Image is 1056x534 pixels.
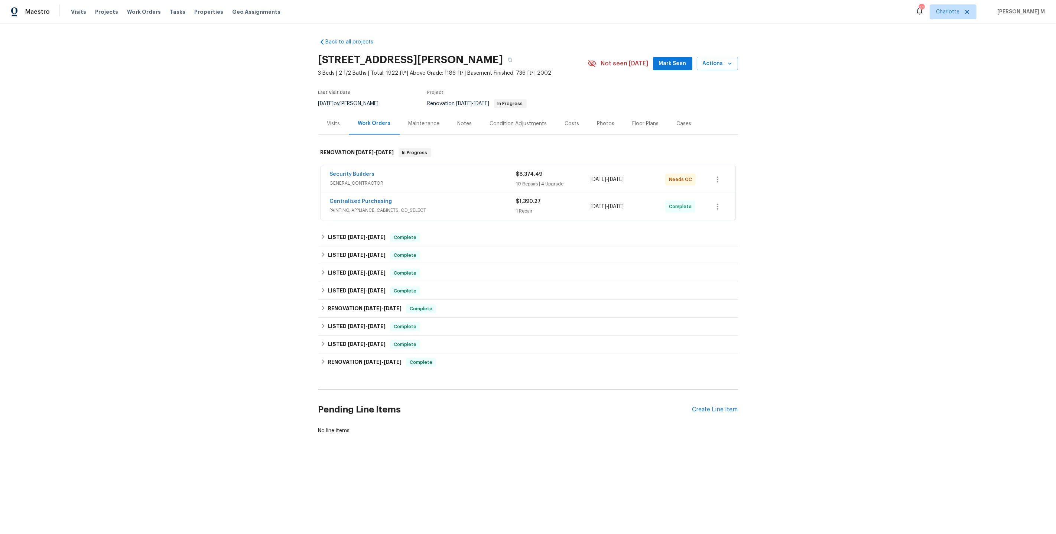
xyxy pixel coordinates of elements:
[328,233,386,242] h6: LISTED
[232,8,280,16] span: Geo Assignments
[368,342,386,347] span: [DATE]
[348,234,365,240] span: [DATE]
[692,406,738,413] div: Create Line Item
[368,324,386,329] span: [DATE]
[348,342,365,347] span: [DATE]
[356,150,394,155] span: -
[368,234,386,240] span: [DATE]
[25,8,50,16] span: Maestro
[591,203,624,210] span: -
[71,8,86,16] span: Visits
[608,204,624,209] span: [DATE]
[703,59,732,68] span: Actions
[348,288,386,293] span: -
[368,288,386,293] span: [DATE]
[601,60,649,67] span: Not seen [DATE]
[399,149,430,156] span: In Progress
[936,8,959,16] span: Charlotte
[328,340,386,349] h6: LISTED
[356,150,374,155] span: [DATE]
[348,252,386,258] span: -
[348,252,365,258] span: [DATE]
[348,270,365,275] span: [DATE]
[348,234,386,240] span: -
[591,176,624,183] span: -
[318,282,738,300] div: LISTED [DATE]-[DATE]Complete
[318,336,738,353] div: LISTED [DATE]-[DATE]Complete
[318,101,334,106] span: [DATE]
[348,342,386,347] span: -
[391,234,419,241] span: Complete
[384,306,402,311] span: [DATE]
[318,90,351,95] span: Last Visit Date
[697,57,738,71] button: Actions
[503,53,517,67] button: Copy Address
[318,69,588,77] span: 3 Beds | 2 1/2 Baths | Total: 1922 ft² | Above Grade: 1186 ft² | Basement Finished: 736 ft² | 2002
[409,120,440,127] div: Maintenance
[330,207,516,214] span: PAINTING, APPLIANCE, CABINETS, OD_SELECT
[565,120,579,127] div: Costs
[328,251,386,260] h6: LISTED
[919,4,924,12] div: 41
[330,199,392,204] a: Centralized Purchasing
[428,90,444,95] span: Project
[330,179,516,187] span: GENERAL_CONTRACTOR
[318,300,738,318] div: RENOVATION [DATE]-[DATE]Complete
[597,120,615,127] div: Photos
[516,199,541,204] span: $1,390.27
[391,341,419,348] span: Complete
[458,120,472,127] div: Notes
[330,172,375,177] a: Security Builders
[391,287,419,295] span: Complete
[495,101,526,106] span: In Progress
[318,353,738,371] div: RENOVATION [DATE]-[DATE]Complete
[516,172,543,177] span: $8,374.49
[318,141,738,165] div: RENOVATION [DATE]-[DATE]In Progress
[659,59,686,68] span: Mark Seen
[328,304,402,313] h6: RENOVATION
[669,203,695,210] span: Complete
[194,8,223,16] span: Properties
[364,306,402,311] span: -
[391,269,419,277] span: Complete
[608,177,624,182] span: [DATE]
[456,101,472,106] span: [DATE]
[318,246,738,264] div: LISTED [DATE]-[DATE]Complete
[994,8,1045,16] span: [PERSON_NAME] M
[348,288,365,293] span: [DATE]
[490,120,547,127] div: Condition Adjustments
[633,120,659,127] div: Floor Plans
[591,177,606,182] span: [DATE]
[669,176,695,183] span: Needs QC
[318,392,692,427] h2: Pending Line Items
[368,270,386,275] span: [DATE]
[327,120,340,127] div: Visits
[321,148,394,157] h6: RENOVATION
[318,38,390,46] a: Back to all projects
[318,229,738,246] div: LISTED [DATE]-[DATE]Complete
[318,318,738,336] div: LISTED [DATE]-[DATE]Complete
[653,57,692,71] button: Mark Seen
[376,150,394,155] span: [DATE]
[348,324,365,329] span: [DATE]
[391,252,419,259] span: Complete
[127,8,161,16] span: Work Orders
[384,359,402,365] span: [DATE]
[516,207,591,215] div: 1 Repair
[328,322,386,331] h6: LISTED
[407,359,435,366] span: Complete
[328,358,402,367] h6: RENOVATION
[407,305,435,313] span: Complete
[474,101,490,106] span: [DATE]
[516,180,591,188] div: 10 Repairs | 4 Upgrade
[318,264,738,282] div: LISTED [DATE]-[DATE]Complete
[328,287,386,295] h6: LISTED
[428,101,527,106] span: Renovation
[364,306,381,311] span: [DATE]
[456,101,490,106] span: -
[328,269,386,278] h6: LISTED
[348,324,386,329] span: -
[318,56,503,64] h2: [STREET_ADDRESS][PERSON_NAME]
[348,270,386,275] span: -
[170,9,185,14] span: Tasks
